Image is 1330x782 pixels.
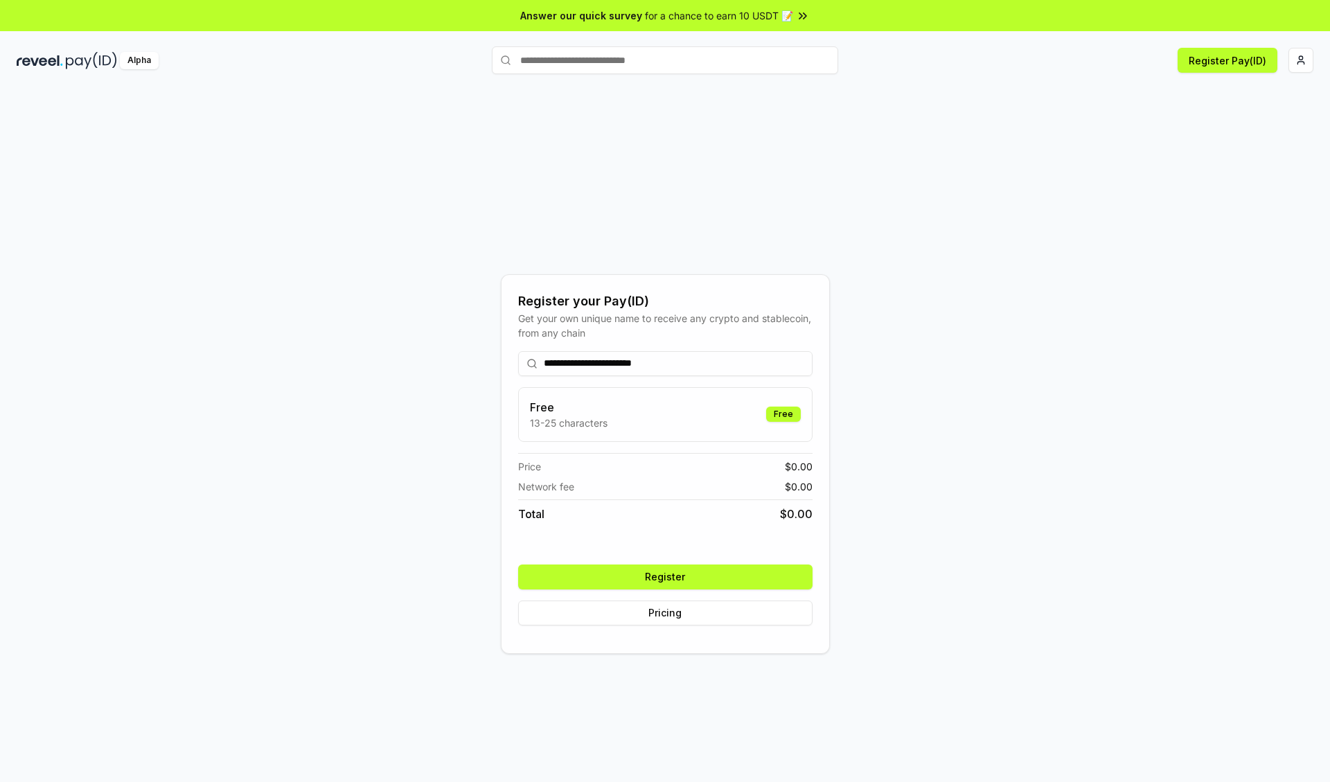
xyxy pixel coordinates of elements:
[766,407,801,422] div: Free
[785,459,813,474] span: $ 0.00
[780,506,813,522] span: $ 0.00
[17,52,63,69] img: reveel_dark
[66,52,117,69] img: pay_id
[518,459,541,474] span: Price
[518,311,813,340] div: Get your own unique name to receive any crypto and stablecoin, from any chain
[518,479,574,494] span: Network fee
[518,292,813,311] div: Register your Pay(ID)
[530,399,608,416] h3: Free
[530,416,608,430] p: 13-25 characters
[518,506,544,522] span: Total
[520,8,642,23] span: Answer our quick survey
[120,52,159,69] div: Alpha
[645,8,793,23] span: for a chance to earn 10 USDT 📝
[518,601,813,625] button: Pricing
[785,479,813,494] span: $ 0.00
[518,565,813,589] button: Register
[1178,48,1277,73] button: Register Pay(ID)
